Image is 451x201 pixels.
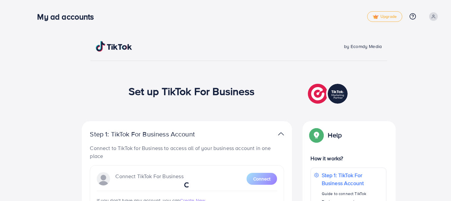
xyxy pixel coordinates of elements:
h3: My ad accounts [37,12,99,22]
span: by Ecomdy Media [344,43,382,50]
img: TikTok [96,41,132,52]
img: tick [373,15,378,19]
img: TikTok partner [278,129,284,139]
img: Popup guide [310,129,322,141]
p: Help [328,131,342,139]
span: Upgrade [373,14,397,19]
p: Step 1: TikTok For Business Account [90,130,216,138]
h1: Set up TikTok For Business [129,85,255,97]
a: tickUpgrade [367,11,402,22]
img: TikTok partner [308,82,349,105]
p: How it works? [310,154,386,162]
p: Step 1: TikTok For Business Account [322,171,383,187]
